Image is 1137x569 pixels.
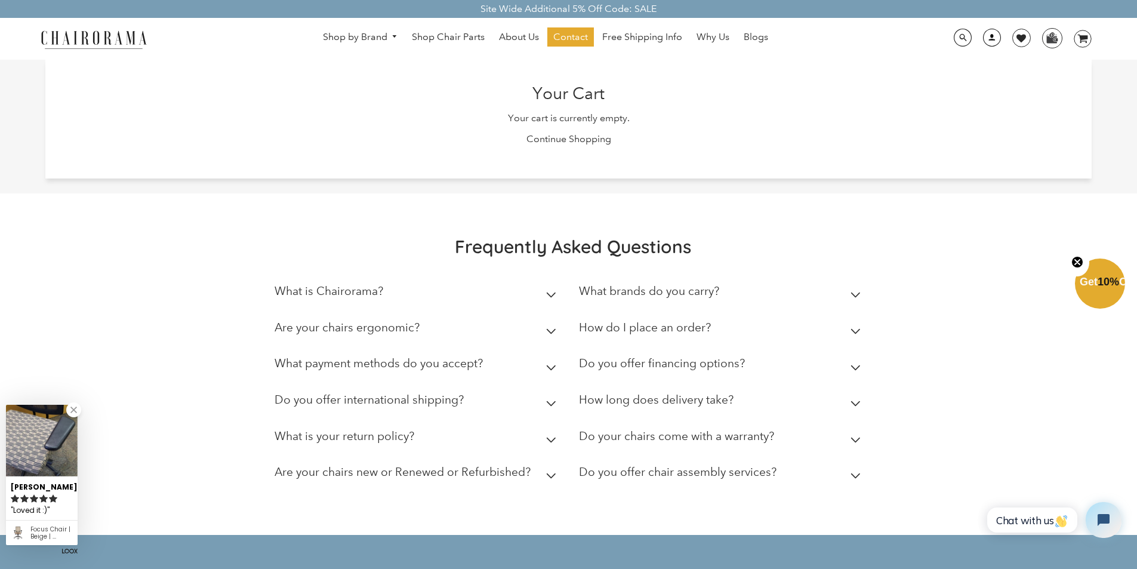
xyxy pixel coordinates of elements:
nav: DesktopNavigation [204,27,887,50]
summary: Are your chairs ergonomic? [275,312,561,349]
summary: Do you offer chair assembly services? [579,457,865,493]
a: Contact [547,27,594,47]
summary: Do you offer international shipping? [275,385,561,421]
h2: What payment methods do you accept? [275,356,483,370]
span: Blogs [744,31,768,44]
a: Continue Shopping [526,133,611,144]
iframe: Tidio Chat [978,492,1132,548]
h2: Do you offer financing options? [579,356,745,370]
h2: Do you offer chair assembly services? [579,465,777,479]
h2: Frequently Asked Questions [275,235,871,258]
a: Shop by Brand [317,28,404,47]
img: Harry S. review of Focus Chair | Beige | (Renewed) [6,405,78,476]
a: Why Us [691,27,735,47]
div: Loved it :) [11,504,73,517]
h2: Do your chairs come with a warranty? [579,429,774,443]
summary: Are your chairs new or Renewed or Refurbished? [275,457,561,493]
a: Blogs [738,27,774,47]
summary: What payment methods do you accept? [275,348,561,385]
svg: rating icon full [49,494,57,503]
span: Get Off [1080,276,1135,288]
span: Shop Chair Parts [412,31,485,44]
summary: How long does delivery take? [579,385,865,421]
summary: What brands do you carry? [579,276,865,312]
svg: rating icon full [30,494,38,503]
span: Why Us [697,31,729,44]
h2: What is Chairorama? [275,284,383,298]
img: chairorama [34,29,153,50]
h2: Do you offer international shipping? [275,393,464,407]
span: 10% [1098,276,1119,288]
summary: Do you offer financing options? [579,348,865,385]
h2: How long does delivery take? [579,393,734,407]
span: About Us [499,31,539,44]
h2: Are your chairs ergonomic? [275,321,420,334]
a: About Us [493,27,545,47]
h2: How do I place an order? [579,321,711,334]
span: Free Shipping Info [602,31,682,44]
a: Free Shipping Info [596,27,688,47]
a: Shop Chair Parts [406,27,491,47]
div: Focus Chair | Beige | (Renewed) [30,526,73,540]
h2: What brands do you carry? [579,284,719,298]
h2: What is your return policy? [275,429,414,443]
svg: rating icon full [11,494,19,503]
button: Close teaser [1065,249,1089,276]
div: Get10%OffClose teaser [1075,260,1125,310]
h2: Your Cart [57,84,1080,104]
p: Your cart is currently empty. [57,112,1080,125]
summary: What is your return policy? [275,421,561,457]
h2: Are your chairs new or Renewed or Refurbished? [275,465,531,479]
span: Contact [553,31,588,44]
svg: rating icon full [20,494,29,503]
summary: How do I place an order? [579,312,865,349]
summary: What is Chairorama? [275,276,561,312]
img: WhatsApp_Image_2024-07-12_at_16.23.01.webp [1043,29,1061,47]
summary: Do your chairs come with a warranty? [579,421,865,457]
div: [PERSON_NAME] [11,478,73,493]
svg: rating icon full [39,494,48,503]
